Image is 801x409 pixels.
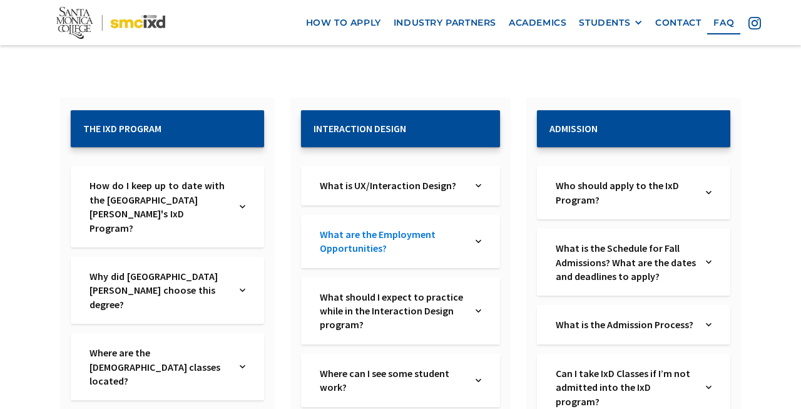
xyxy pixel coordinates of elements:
[556,179,696,207] a: Who should apply to the IxD Program?
[556,241,696,283] a: What is the Schedule for Fall Admissions? What are the dates and deadlines to apply?
[300,11,387,34] a: how to apply
[320,290,465,332] a: What should I expect to practice while in the Interaction Design program?
[89,269,230,311] a: Why did [GEOGRAPHIC_DATA][PERSON_NAME] choose this degree?
[579,18,630,28] div: STUDENTS
[503,11,573,34] a: Academics
[314,123,487,135] h2: Interaction Design
[320,227,465,256] a: What are the Employment Opportunities?
[387,11,503,34] a: industry partners
[320,366,465,395] a: Where can I see some student work?
[56,6,166,38] img: Santa Monica College - SMC IxD logo
[556,318,696,331] a: What is the Admission Process?
[89,346,230,388] a: Where are the [DEMOGRAPHIC_DATA] classes located?
[549,123,718,135] h2: Admission
[89,179,230,235] a: How do I keep up to date with the [GEOGRAPHIC_DATA][PERSON_NAME]'s IxD Program?
[707,11,740,34] a: faq
[556,366,696,408] a: Can I take IxD Classes if I’m not admitted into the IxD program?
[83,123,252,135] h2: The IxD Program
[320,179,465,192] a: What is UX/Interaction Design?
[748,17,761,29] img: icon - instagram
[649,11,707,34] a: contact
